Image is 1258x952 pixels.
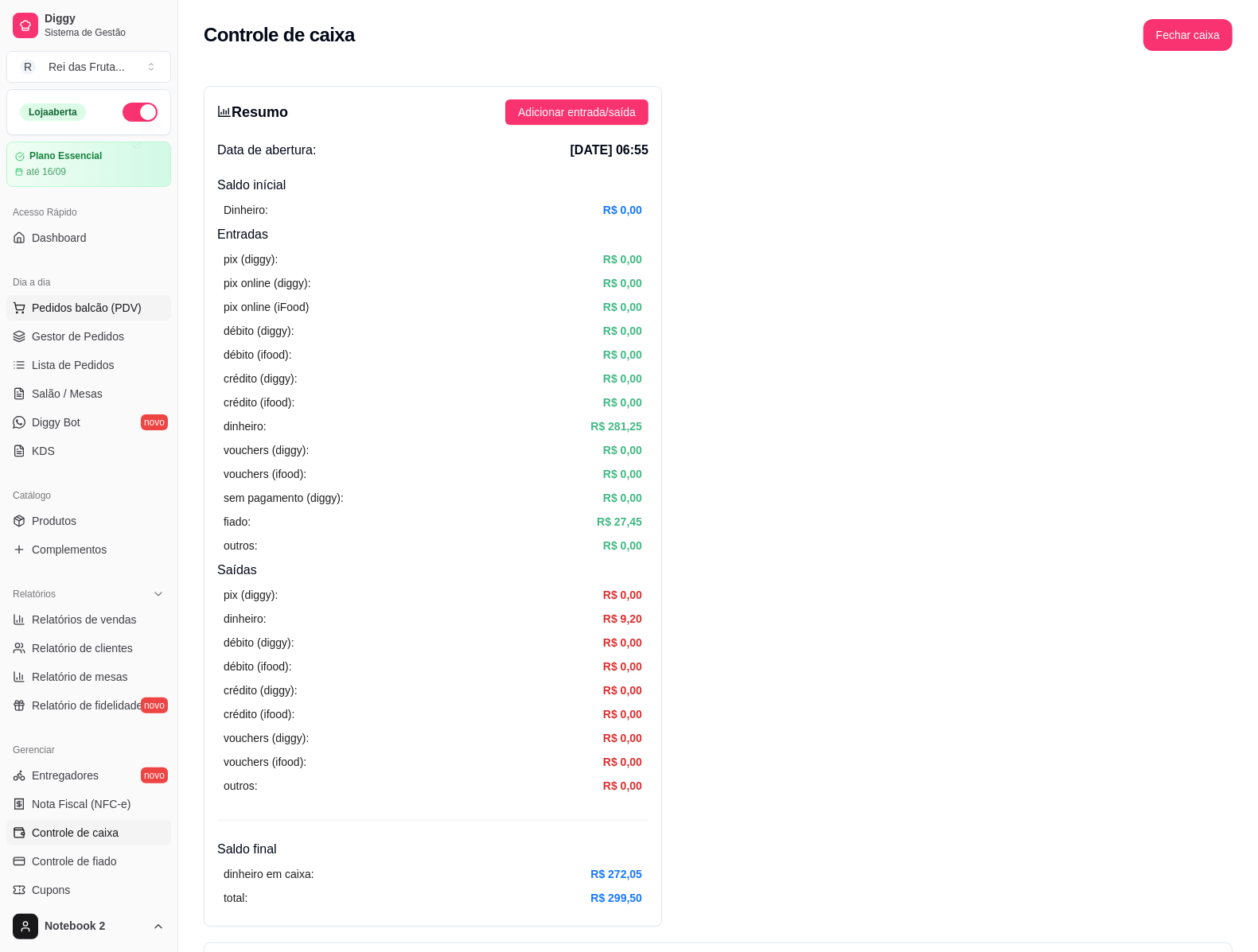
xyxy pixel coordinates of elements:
[32,386,103,402] span: Salão / Mesas
[6,791,171,817] a: Nota Fiscal (NFC-e)
[224,201,268,219] article: Dinheiro:
[224,298,309,316] article: pix online (iFood)
[603,465,642,483] article: R$ 0,00
[6,820,171,845] a: Controle de caixa
[603,201,642,219] article: R$ 0,00
[590,889,642,907] article: R$ 299,50
[32,612,137,628] span: Relatórios de vendas
[6,664,171,690] a: Relatório de mesas
[603,777,642,795] article: R$ 0,00
[224,274,311,292] article: pix online (diggy):
[32,767,99,783] span: Entregadores
[217,101,288,123] h3: Resumo
[224,705,294,723] article: crédito (ifood):
[6,537,171,562] a: Complementos
[224,610,267,628] article: dinheiro:
[603,489,642,507] article: R$ 0,00
[217,141,317,160] span: Data de abertura:
[224,370,298,387] article: crédito (diggy):
[224,441,309,459] article: vouchers (diggy):
[32,853,117,869] span: Controle de fiado
[603,346,642,363] article: R$ 0,00
[603,370,642,387] article: R$ 0,00
[603,322,642,340] article: R$ 0,00
[224,586,278,604] article: pix (diggy):
[224,513,251,530] article: fiado:
[603,705,642,723] article: R$ 0,00
[32,357,115,373] span: Lista de Pedidos
[6,225,171,251] a: Dashboard
[224,465,306,483] article: vouchers (ifood):
[6,270,171,295] div: Dia a dia
[224,394,294,411] article: crédito (ifood):
[32,443,55,459] span: KDS
[224,346,292,363] article: débito (ifood):
[20,103,86,121] div: Loja aberta
[32,669,128,685] span: Relatório de mesas
[505,99,648,125] button: Adicionar entrada/saída
[603,251,642,268] article: R$ 0,00
[6,693,171,718] a: Relatório de fidelidadenovo
[224,865,314,883] article: dinheiro em caixa:
[32,640,133,656] span: Relatório de clientes
[32,328,124,344] span: Gestor de Pedidos
[217,840,648,859] h4: Saldo final
[224,322,294,340] article: débito (diggy):
[6,877,171,903] a: Cupons
[13,588,56,600] span: Relatórios
[26,165,66,178] article: até 16/09
[6,51,171,83] button: Select a team
[603,537,642,554] article: R$ 0,00
[603,658,642,675] article: R$ 0,00
[603,753,642,771] article: R$ 0,00
[224,489,344,507] article: sem pagamento (diggy):
[32,882,70,898] span: Cupons
[224,889,247,907] article: total:
[6,324,171,349] a: Gestor de Pedidos
[224,658,292,675] article: débito (ifood):
[6,352,171,378] a: Lista de Pedidos
[6,508,171,534] a: Produtos
[603,729,642,747] article: R$ 0,00
[597,513,642,530] article: R$ 27,45
[224,418,267,435] article: dinheiro:
[217,176,648,195] h4: Saldo inícial
[217,225,648,244] h4: Entradas
[6,607,171,632] a: Relatórios de vendas
[123,103,158,122] button: Alterar Status
[224,537,258,554] article: outros:
[6,200,171,225] div: Acesso Rápido
[6,907,171,946] button: Notebook 2
[32,230,87,246] span: Dashboard
[518,103,636,121] span: Adicionar entrada/saída
[45,26,165,39] span: Sistema de Gestão
[590,418,642,435] article: R$ 281,25
[1143,19,1233,51] button: Fechar caixa
[224,753,306,771] article: vouchers (ifood):
[590,865,642,883] article: R$ 272,05
[6,295,171,321] button: Pedidos balcão (PDV)
[603,274,642,292] article: R$ 0,00
[6,635,171,661] a: Relatório de clientes
[45,12,165,26] span: Diggy
[224,682,298,699] article: crédito (diggy):
[603,682,642,699] article: R$ 0,00
[32,542,107,558] span: Complementos
[32,825,119,841] span: Controle de caixa
[32,513,76,529] span: Produtos
[6,849,171,874] a: Controle de fiado
[20,59,36,75] span: R
[204,22,355,48] h2: Controle de caixa
[6,6,171,45] a: DiggySistema de Gestão
[6,142,171,187] a: Plano Essencialaté 16/09
[6,438,171,464] a: KDS
[603,298,642,316] article: R$ 0,00
[6,737,171,763] div: Gerenciar
[29,150,102,162] article: Plano Essencial
[603,441,642,459] article: R$ 0,00
[603,610,642,628] article: R$ 9,20
[6,381,171,406] a: Salão / Mesas
[603,586,642,604] article: R$ 0,00
[224,251,278,268] article: pix (diggy):
[32,796,130,812] span: Nota Fiscal (NFC-e)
